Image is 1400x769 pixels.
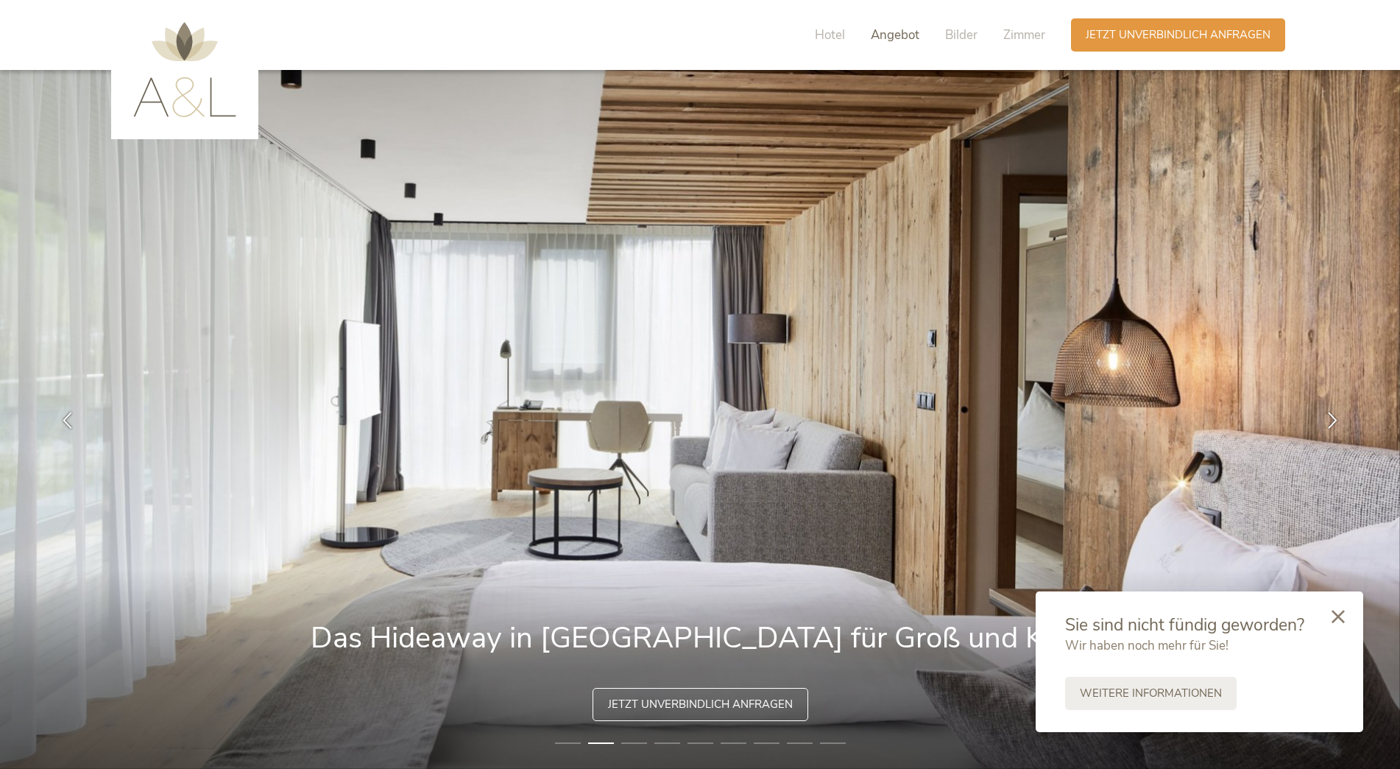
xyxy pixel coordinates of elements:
span: Hotel [815,27,845,43]
span: Weitere Informationen [1080,686,1222,701]
span: Angebot [871,27,919,43]
img: AMONTI & LUNARIS Wellnessresort [133,22,236,117]
span: Bilder [945,27,977,43]
a: Weitere Informationen [1065,677,1237,710]
span: Wir haben noch mehr für Sie! [1065,637,1228,654]
span: Jetzt unverbindlich anfragen [1086,27,1270,43]
span: Sie sind nicht fündig geworden? [1065,614,1304,636]
span: Jetzt unverbindlich anfragen [608,697,793,712]
span: Zimmer [1003,27,1045,43]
